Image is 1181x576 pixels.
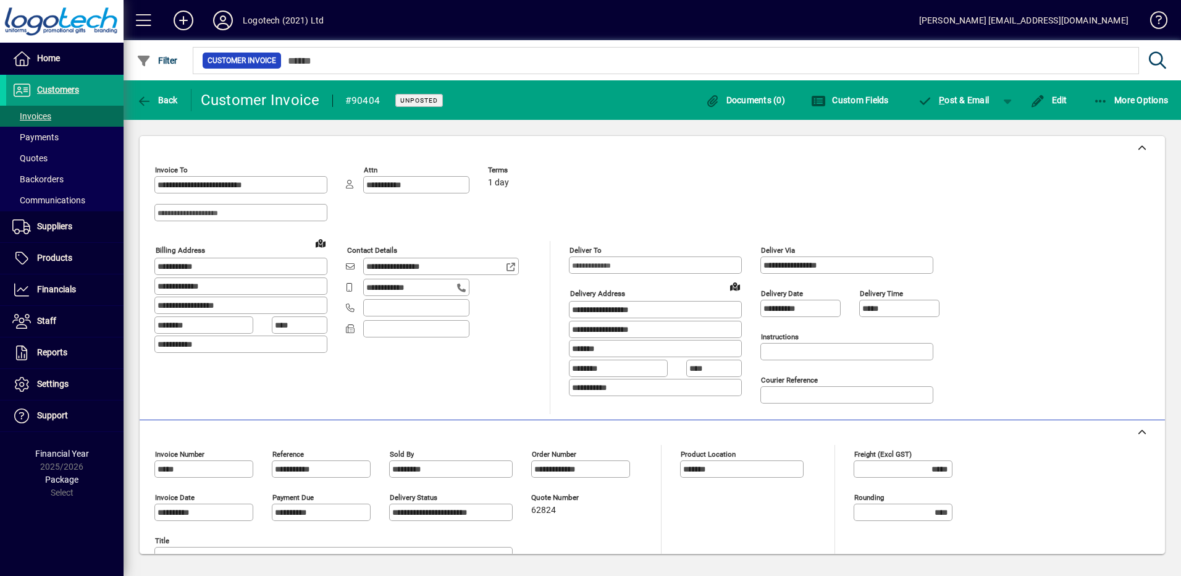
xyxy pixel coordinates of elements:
span: More Options [1093,95,1169,105]
a: Quotes [6,148,124,169]
mat-label: Delivery status [390,493,437,502]
a: Invoices [6,106,124,127]
span: Backorders [12,174,64,184]
button: Post & Email [912,89,996,111]
a: Knowledge Base [1141,2,1166,43]
span: Reports [37,347,67,357]
mat-label: Rounding [854,493,884,502]
span: 62824 [531,506,556,515]
span: P [939,95,944,105]
a: View on map [311,233,330,253]
a: Payments [6,127,124,148]
a: Suppliers [6,211,124,242]
a: Staff [6,306,124,337]
span: Staff [37,316,56,326]
span: Package [45,475,78,485]
button: Documents (0) [702,89,788,111]
mat-label: Product location [681,450,736,459]
mat-label: Courier Reference [761,376,818,384]
a: Financials [6,274,124,305]
a: Products [6,243,124,274]
span: Filter [137,56,178,66]
span: ost & Email [918,95,990,105]
mat-label: Freight (excl GST) [854,450,912,459]
span: Settings [37,379,69,389]
span: Home [37,53,60,63]
mat-label: Payment due [272,493,314,502]
span: 1 day [488,178,509,188]
mat-label: Sold by [390,450,414,459]
mat-label: Attn [364,166,377,174]
a: Communications [6,190,124,211]
span: Communications [12,195,85,205]
mat-label: Invoice To [155,166,188,174]
span: Unposted [400,96,438,104]
span: Products [37,253,72,263]
app-page-header-button: Back [124,89,191,111]
button: Edit [1027,89,1070,111]
div: Logotech (2021) Ltd [243,11,324,30]
mat-label: Delivery time [860,289,903,298]
span: Invoices [12,111,51,121]
button: Filter [133,49,181,72]
mat-label: Deliver via [761,246,795,255]
a: Home [6,43,124,74]
div: #90404 [345,91,380,111]
span: Financial Year [35,449,89,459]
mat-label: Deliver To [569,246,602,255]
span: Financials [37,284,76,294]
span: Custom Fields [811,95,889,105]
mat-label: Invoice number [155,450,204,459]
mat-label: Instructions [761,332,799,341]
span: Quotes [12,153,48,163]
button: Custom Fields [808,89,892,111]
span: Documents (0) [705,95,785,105]
a: Support [6,400,124,431]
button: Profile [203,9,243,32]
div: Customer Invoice [201,90,320,110]
mat-label: Delivery date [761,289,803,298]
a: Reports [6,337,124,368]
mat-label: Title [155,536,169,545]
mat-label: Reference [272,450,304,459]
span: Edit [1030,95,1067,105]
mat-label: Invoice date [155,493,195,502]
button: Back [133,89,181,111]
span: Support [37,410,68,420]
span: Suppliers [37,221,72,231]
span: Payments [12,132,59,142]
div: [PERSON_NAME] [EMAIL_ADDRESS][DOMAIN_NAME] [919,11,1128,30]
a: Settings [6,369,124,400]
span: Back [137,95,178,105]
button: More Options [1090,89,1172,111]
a: View on map [725,276,745,296]
span: Terms [488,166,562,174]
button: Add [164,9,203,32]
span: Customers [37,85,79,95]
span: Quote number [531,494,605,502]
span: Customer Invoice [208,54,276,67]
a: Backorders [6,169,124,190]
mat-label: Order number [532,450,576,459]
